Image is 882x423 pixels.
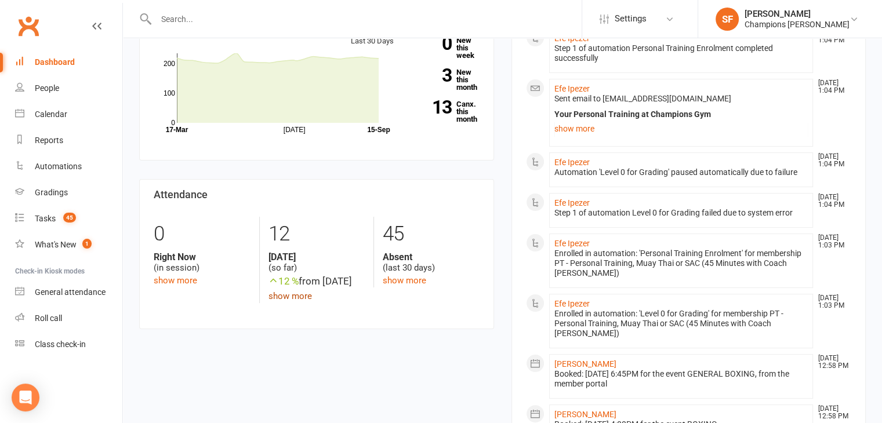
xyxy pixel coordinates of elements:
div: Open Intercom Messenger [12,384,39,411]
a: show more [554,121,808,137]
a: Efe Ipezer [554,158,590,167]
strong: 13 [411,99,452,116]
a: Efe Ipezer [554,239,590,248]
div: Enrolled in automation: 'Level 0 for Grading' for membership PT - Personal Training, Muay Thai or... [554,309,808,338]
div: Tasks [35,214,56,223]
a: Efe Ipezer [554,299,590,308]
a: [PERSON_NAME] [554,359,616,369]
div: Dashboard [35,57,75,67]
time: [DATE] 1:04 PM [812,194,851,209]
a: General attendance kiosk mode [15,279,122,305]
div: Automations [35,162,82,171]
time: [DATE] 1:03 PM [812,294,851,309]
a: show more [268,291,312,301]
div: 45 [383,217,479,251]
div: Booked: [DATE] 6:45PM for the event GENERAL BOXING, from the member portal [554,369,808,389]
a: show more [383,275,426,286]
a: Gradings [15,180,122,206]
a: Efe Ipezer [554,34,590,43]
div: Step 1 of automation Level 0 for Grading failed due to system error [554,208,808,218]
div: (last 30 days) [383,251,479,274]
div: Automation 'Level 0 for Grading' paused automatically due to failure [554,167,808,177]
div: What's New [35,240,77,249]
a: Roll call [15,305,122,331]
div: People [35,83,59,93]
a: Efe Ipezer [554,198,590,207]
div: from [DATE] [268,274,365,289]
a: Reports [15,127,122,154]
a: People [15,75,122,101]
a: Tasks 45 [15,206,122,232]
time: [DATE] 1:03 PM [812,234,851,249]
a: 0New this week [411,37,480,59]
a: show more [154,275,197,286]
time: [DATE] 12:58 PM [812,355,851,370]
h3: Attendance [154,189,480,200]
div: Gradings [35,188,68,197]
div: General attendance [35,287,106,297]
strong: 0 [411,35,452,52]
div: (in session) [154,251,251,274]
strong: Absent [383,251,479,262]
span: Settings [615,6,647,32]
a: Class kiosk mode [15,331,122,358]
span: 1 [82,239,92,249]
span: 12 % [268,275,299,287]
div: Calendar [35,110,67,119]
a: Dashboard [15,49,122,75]
strong: 3 [411,67,452,84]
div: Step 1 of automation Personal Training Enrolment completed successfully [554,43,808,63]
div: SF [716,8,739,31]
div: Roll call [35,313,62,323]
a: Efe Ipezer [554,84,590,93]
div: 0 [154,217,251,251]
div: Reports [35,136,63,145]
div: Your Personal Training at Champions Gym [554,110,808,119]
a: 13Canx. this month [411,100,480,123]
div: Champions [PERSON_NAME] [745,19,850,30]
input: Search... [153,11,582,27]
a: Calendar [15,101,122,127]
a: Automations [15,154,122,180]
a: What's New1 [15,232,122,258]
time: [DATE] 1:04 PM [812,153,851,168]
div: Class check-in [35,340,86,349]
time: [DATE] 1:04 PM [812,79,851,94]
strong: Right Now [154,251,251,262]
strong: [DATE] [268,251,365,262]
a: 3New this month [411,68,480,91]
div: Enrolled in automation: 'Personal Training Enrolment' for membership PT - Personal Training, Muay... [554,249,808,278]
a: Clubworx [14,12,43,41]
div: [PERSON_NAME] [745,9,850,19]
span: Sent email to [EMAIL_ADDRESS][DOMAIN_NAME] [554,94,731,103]
div: (so far) [268,251,365,274]
time: [DATE] 12:58 PM [812,405,851,420]
div: 12 [268,217,365,251]
a: [PERSON_NAME] [554,410,616,419]
span: 45 [63,213,76,223]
